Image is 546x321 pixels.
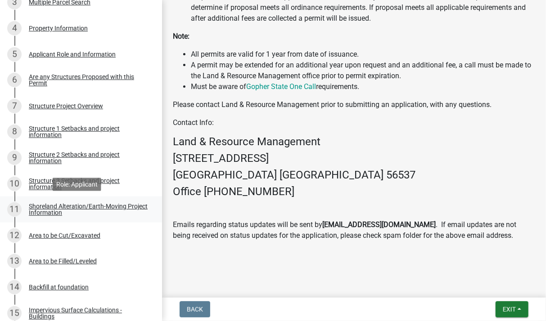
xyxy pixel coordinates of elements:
[7,21,22,36] div: 4
[7,125,22,139] div: 8
[173,169,535,182] h4: [GEOGRAPHIC_DATA] [GEOGRAPHIC_DATA] 56537
[322,220,436,229] strong: [EMAIL_ADDRESS][DOMAIN_NAME]
[173,135,535,148] h4: Land & Resource Management
[180,301,210,317] button: Back
[29,103,103,109] div: Structure Project Overview
[191,60,535,81] li: A permit may be extended for an additional year upon request and an additional fee, a call must b...
[7,306,22,321] div: 15
[7,73,22,87] div: 6
[7,228,22,243] div: 12
[29,51,116,58] div: Applicant Role and Information
[7,47,22,62] div: 5
[173,99,535,110] p: Please contact Land & Resource Management prior to submitting an application, with any questions.
[7,280,22,294] div: 14
[191,49,535,60] li: All permits are valid for 1 year from date of issuance.
[191,81,535,92] li: Must be aware of requirements.
[7,254,22,268] div: 13
[29,178,148,190] div: Structure 3 Setbacks and project information
[173,32,190,40] strong: Note:
[173,152,535,165] h4: [STREET_ADDRESS]
[173,219,535,241] p: Emails regarding status updates will be sent by . If email updates are not being received on stat...
[7,202,22,217] div: 11
[29,125,148,138] div: Structure 1 Setbacks and project information
[29,258,97,264] div: Area to be Filled/Leveled
[187,306,203,313] span: Back
[29,284,89,290] div: Backfill at foundation
[29,25,88,31] div: Property Information
[7,99,22,113] div: 7
[173,117,535,128] p: Contact Info:
[7,177,22,191] div: 10
[7,151,22,165] div: 9
[29,307,148,320] div: Impervious Surface Calculations - Buildings
[29,152,148,164] div: Structure 2 Setbacks and project information
[173,185,535,198] h4: Office [PHONE_NUMBER]
[29,74,148,86] div: Are any Structures Proposed with this Permit
[29,203,148,216] div: Shoreland Alteration/Earth-Moving Project Information
[53,178,101,191] div: Role: Applicant
[496,301,528,317] button: Exit
[503,306,516,313] span: Exit
[246,82,316,91] a: Gopher State One Call
[29,232,100,239] div: Area to be Cut/Excavated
